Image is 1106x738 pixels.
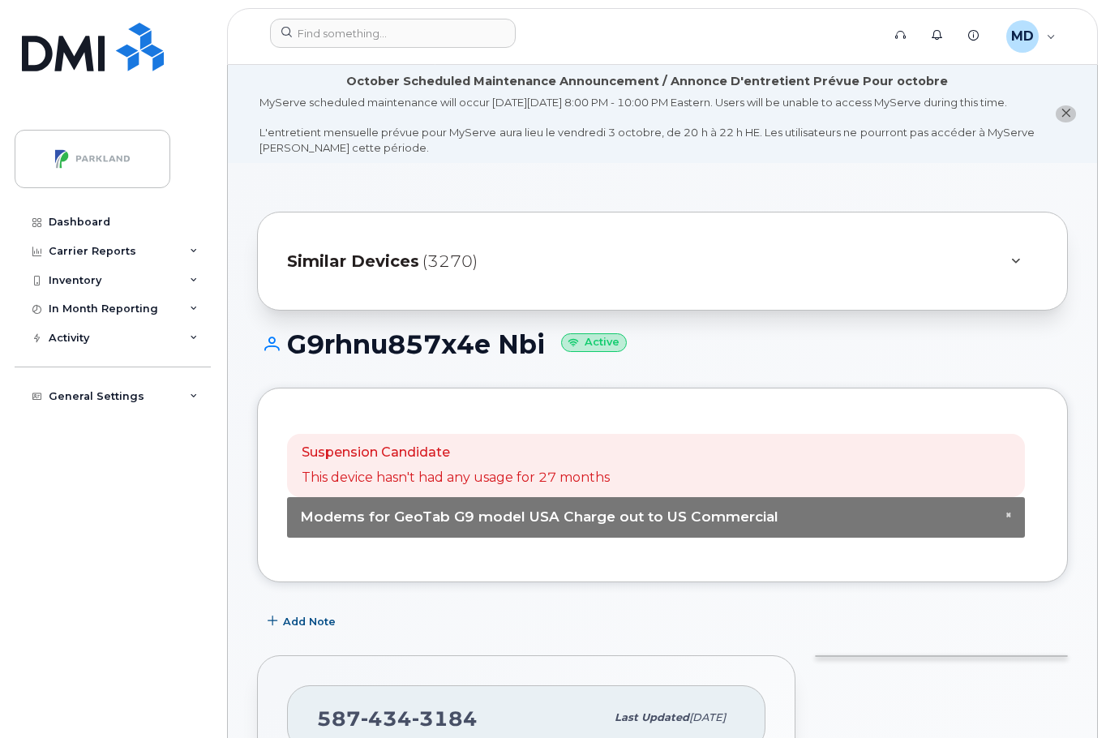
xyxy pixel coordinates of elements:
[1056,105,1076,122] button: close notification
[287,250,419,273] span: Similar Devices
[317,706,478,731] span: 587
[300,508,778,525] span: Modems for GeoTab G9 model USA Charge out to US Commercial
[412,706,478,731] span: 3184
[259,95,1035,155] div: MyServe scheduled maintenance will occur [DATE][DATE] 8:00 PM - 10:00 PM Eastern. Users will be u...
[346,73,948,90] div: October Scheduled Maintenance Announcement / Annonce D'entretient Prévue Pour octobre
[689,711,726,723] span: [DATE]
[422,250,478,273] span: (3270)
[302,444,610,462] p: Suspension Candidate
[1005,510,1012,521] button: Close
[283,614,336,629] span: Add Note
[257,607,349,636] button: Add Note
[615,711,689,723] span: Last updated
[1005,508,1012,521] span: ×
[361,706,412,731] span: 434
[257,330,1068,358] h1: G9rhnu857x4e Nbi
[561,333,627,352] small: Active
[302,469,610,487] p: This device hasn't had any usage for 27 months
